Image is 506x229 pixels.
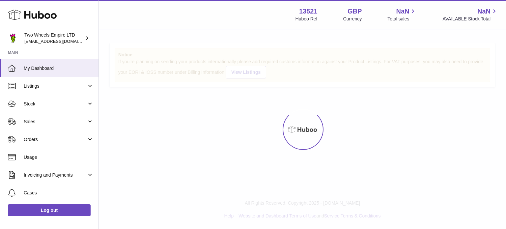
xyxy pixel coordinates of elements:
div: Huboo Ref [295,16,318,22]
span: My Dashboard [24,65,94,72]
span: [EMAIL_ADDRESS][DOMAIN_NAME] [24,39,97,44]
span: Invoicing and Payments [24,172,87,178]
span: Listings [24,83,87,89]
span: NaN [396,7,409,16]
div: Currency [343,16,362,22]
span: Orders [24,136,87,143]
span: Total sales [387,16,417,22]
div: Two Wheels Empire LTD [24,32,84,44]
a: Log out [8,204,91,216]
span: Cases [24,190,94,196]
span: Stock [24,101,87,107]
span: AVAILABLE Stock Total [442,16,498,22]
span: Usage [24,154,94,160]
strong: 13521 [299,7,318,16]
span: NaN [477,7,491,16]
a: NaN Total sales [387,7,417,22]
strong: GBP [348,7,362,16]
span: Sales [24,119,87,125]
a: NaN AVAILABLE Stock Total [442,7,498,22]
img: internalAdmin-13521@internal.huboo.com [8,33,18,43]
